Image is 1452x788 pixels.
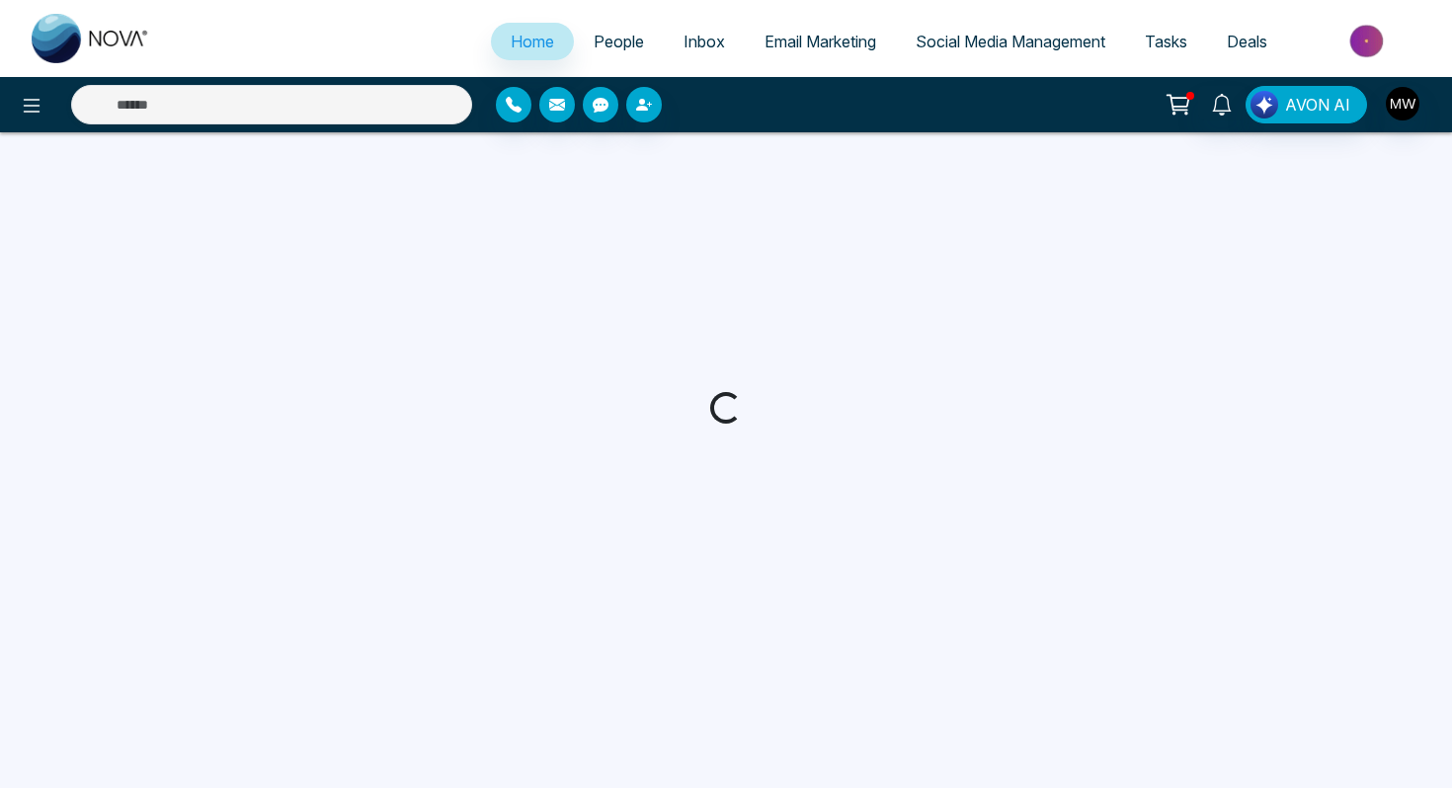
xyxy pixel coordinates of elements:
[1297,19,1440,63] img: Market-place.gif
[1250,91,1278,118] img: Lead Flow
[574,23,664,60] a: People
[745,23,896,60] a: Email Marketing
[491,23,574,60] a: Home
[916,32,1105,51] span: Social Media Management
[32,14,150,63] img: Nova CRM Logo
[511,32,554,51] span: Home
[664,23,745,60] a: Inbox
[1207,23,1287,60] a: Deals
[594,32,644,51] span: People
[765,32,876,51] span: Email Marketing
[1125,23,1207,60] a: Tasks
[1246,86,1367,123] button: AVON AI
[1227,32,1267,51] span: Deals
[896,23,1125,60] a: Social Media Management
[1386,87,1419,120] img: User Avatar
[684,32,725,51] span: Inbox
[1285,93,1350,117] span: AVON AI
[1145,32,1187,51] span: Tasks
